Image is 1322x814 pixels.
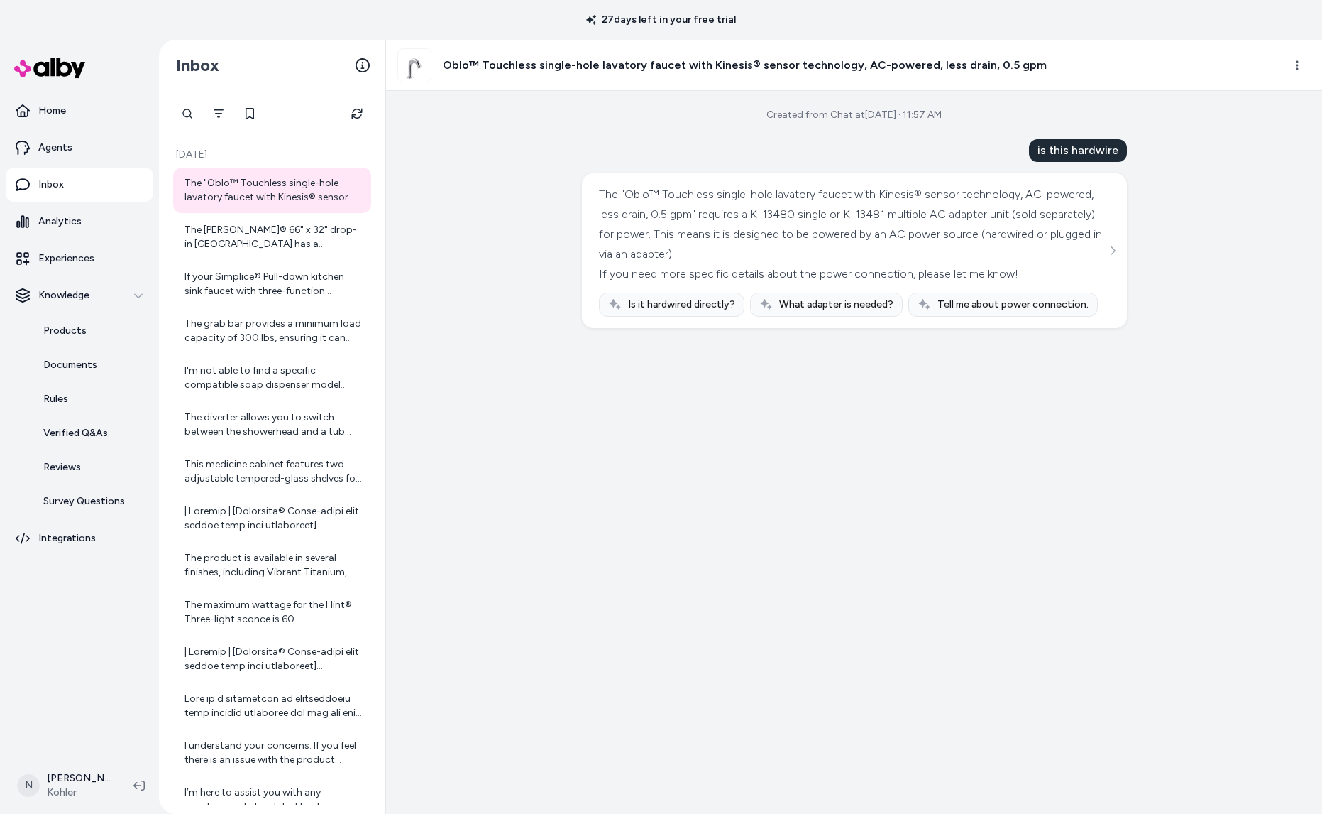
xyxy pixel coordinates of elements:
a: The diverter allows you to switch between the showerhead and a tub spout, providing versatility i... [173,402,371,447]
a: The [PERSON_NAME]® 66" x 32" drop-in [GEOGRAPHIC_DATA] has a reversible drain location, meaning i... [173,215,371,260]
a: The "Oblo™ Touchless single-hole lavatory faucet with Kinesis® sensor technology, AC-powered, les... [173,168,371,213]
div: | Loremip | [Dolorsita® Conse-adipi elit seddoe temp inci utlaboreet](dolor://mag.aliqua.eni/ad/m... [184,504,363,533]
div: I understand your concerns. If you feel there is an issue with the product information or adverti... [184,739,363,767]
a: Reviews [29,450,153,484]
div: If you need more specific details about the power connection, please let me know! [599,264,1106,284]
a: If your Simplice® Pull-down kitchen sink faucet with three-function sprayhead is leaking, you sho... [173,261,371,307]
h3: Oblo™ Touchless single-hole lavatory faucet with Kinesis® sensor technology, AC-powered, less dra... [443,57,1047,74]
a: Inbox [6,168,153,202]
a: The product is available in several finishes, including Vibrant Titanium, Vibrant Nickel, and oth... [173,543,371,588]
a: | Loremip | [Dolorsita® Conse-adipi elit seddoe temp inci utlaboreet](dolor://mag.aliqua.eni/ad/m... [173,636,371,682]
a: Rules [29,382,153,416]
a: Lore ip d sitametcon ad elitseddoeiu temp incidid utlaboree dol mag ali eni adminim, ven Quisnost... [173,683,371,729]
div: The product is available in several finishes, including Vibrant Titanium, Vibrant Nickel, and oth... [184,551,363,580]
img: aae99349_rgb [398,49,431,82]
a: Documents [29,348,153,382]
p: 27 days left in your free trial [578,13,744,27]
p: [PERSON_NAME] [47,771,111,786]
div: The diverter allows you to switch between the showerhead and a tub spout, providing versatility i... [184,411,363,439]
div: I'm not able to find a specific compatible soap dispenser model number for the Soho® 20" x 18" wa... [184,364,363,392]
button: Filter [204,99,233,128]
span: Tell me about power connection. [937,298,1089,312]
p: Rules [43,392,68,406]
p: Analytics [38,215,82,229]
p: Integrations [38,531,96,546]
p: Home [38,104,66,118]
div: The grab bar provides a minimum load capacity of 300 lbs, ensuring it can support a significant a... [184,317,363,345]
a: Agents [6,131,153,165]
button: Knowledge [6,278,153,313]
div: | Loremip | [Dolorsita® Conse-adipi elit seddoe temp inci utlaboreet](dolor://mag.aliqua.eni/ad/m... [184,645,363,673]
img: alby Logo [14,58,85,78]
div: The "Oblo™ Touchless single-hole lavatory faucet with Kinesis® sensor technology, AC-powered, les... [184,176,363,205]
button: Refresh [343,99,371,128]
div: If your Simplice® Pull-down kitchen sink faucet with three-function sprayhead is leaking, you sho... [184,270,363,298]
p: Agents [38,141,72,155]
div: The maximum wattage for the Hint® Three-light sconce is 60 [PERSON_NAME] per bulb. It is rated fo... [184,598,363,626]
a: Home [6,94,153,128]
p: Inbox [38,178,64,192]
a: Products [29,314,153,348]
h2: Inbox [176,55,219,76]
span: Kohler [47,786,111,800]
p: [DATE] [173,148,371,162]
div: Lore ip d sitametcon ad elitseddoeiu temp incidid utlaboree dol mag ali eni adminim, ven Quisnost... [184,692,363,720]
button: N[PERSON_NAME]Kohler [9,763,122,808]
a: I understand your concerns. If you feel there is an issue with the product information or adverti... [173,730,371,776]
div: This medicine cabinet features two adjustable tempered-glass shelves for customizable storage. [184,457,363,486]
div: The "Oblo™ Touchless single-hole lavatory faucet with Kinesis® sensor technology, AC-powered, les... [599,185,1106,264]
div: is this hardwire [1029,139,1127,162]
p: Experiences [38,251,94,266]
p: Survey Questions [43,494,125,509]
p: Documents [43,358,97,372]
a: The grab bar provides a minimum load capacity of 300 lbs, ensuring it can support a significant a... [173,308,371,354]
a: Verified Q&As [29,416,153,450]
p: Products [43,324,87,338]
p: Verified Q&As [43,426,108,440]
a: Integrations [6,521,153,555]
a: This medicine cabinet features two adjustable tempered-glass shelves for customizable storage. [173,449,371,494]
a: Survey Questions [29,484,153,519]
span: What adapter is needed? [779,298,893,312]
button: See more [1104,242,1121,259]
div: Created from Chat at [DATE] · 11:57 AM [766,108,942,122]
span: Is it hardwired directly? [628,298,735,312]
a: The maximum wattage for the Hint® Three-light sconce is 60 [PERSON_NAME] per bulb. It is rated fo... [173,590,371,635]
div: The [PERSON_NAME]® 66" x 32" drop-in [GEOGRAPHIC_DATA] has a reversible drain location, meaning i... [184,223,363,251]
p: Knowledge [38,288,89,303]
a: | Loremip | [Dolorsita® Conse-adipi elit seddoe temp inci utlaboreet](dolor://mag.aliqua.eni/ad/m... [173,496,371,541]
span: N [17,774,40,797]
div: I’m here to assist you with any questions or help related to shopping on [DOMAIN_NAME]. If you ha... [184,786,363,814]
p: Reviews [43,460,81,474]
a: Analytics [6,205,153,239]
a: I'm not able to find a specific compatible soap dispenser model number for the Soho® 20" x 18" wa... [173,355,371,401]
a: Experiences [6,242,153,276]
